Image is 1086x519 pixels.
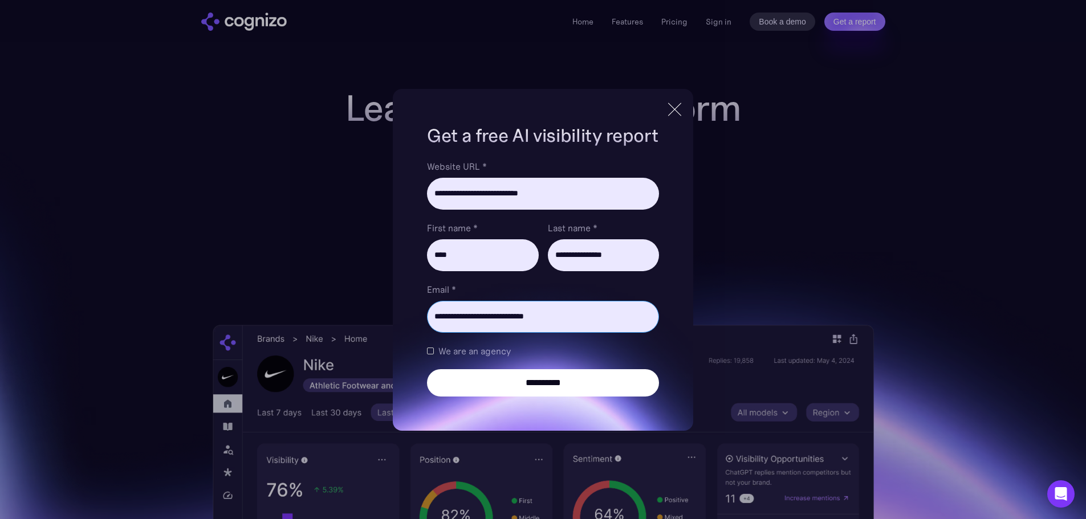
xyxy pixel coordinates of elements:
label: Email * [427,283,658,296]
form: Brand Report Form [427,160,658,397]
h1: Get a free AI visibility report [427,123,658,148]
div: Open Intercom Messenger [1047,480,1075,508]
label: Website URL * [427,160,658,173]
label: Last name * [548,221,659,235]
span: We are an agency [438,344,511,358]
label: First name * [427,221,538,235]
